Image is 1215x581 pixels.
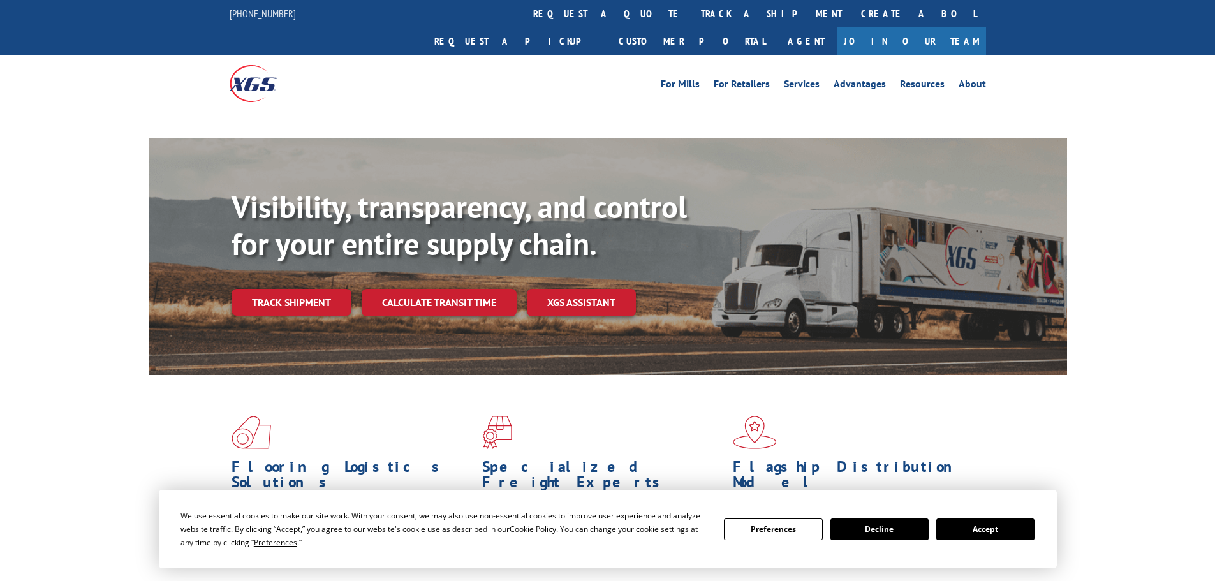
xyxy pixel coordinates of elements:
[775,27,837,55] a: Agent
[724,518,822,540] button: Preferences
[232,289,351,316] a: Track shipment
[232,459,473,496] h1: Flooring Logistics Solutions
[254,537,297,548] span: Preferences
[784,79,820,93] a: Services
[609,27,775,55] a: Customer Portal
[230,7,296,20] a: [PHONE_NUMBER]
[425,27,609,55] a: Request a pickup
[482,416,512,449] img: xgs-icon-focused-on-flooring-red
[527,289,636,316] a: XGS ASSISTANT
[714,79,770,93] a: For Retailers
[232,187,687,263] b: Visibility, transparency, and control for your entire supply chain.
[482,459,723,496] h1: Specialized Freight Experts
[830,518,929,540] button: Decline
[232,416,271,449] img: xgs-icon-total-supply-chain-intelligence-red
[362,289,517,316] a: Calculate transit time
[159,490,1057,568] div: Cookie Consent Prompt
[733,416,777,449] img: xgs-icon-flagship-distribution-model-red
[510,524,556,534] span: Cookie Policy
[834,79,886,93] a: Advantages
[837,27,986,55] a: Join Our Team
[661,79,700,93] a: For Mills
[180,509,709,549] div: We use essential cookies to make our site work. With your consent, we may also use non-essential ...
[936,518,1035,540] button: Accept
[900,79,945,93] a: Resources
[959,79,986,93] a: About
[733,459,974,496] h1: Flagship Distribution Model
